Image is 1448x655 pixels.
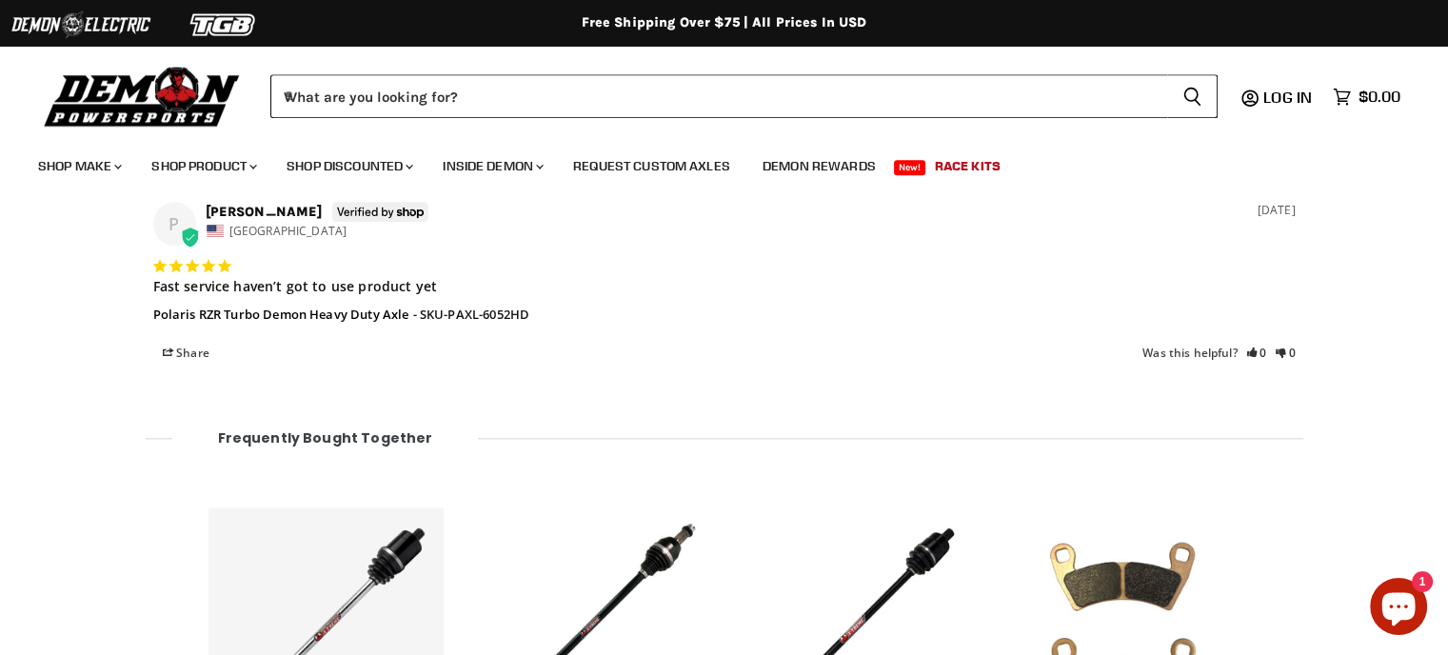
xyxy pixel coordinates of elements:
[413,308,530,322] div: SKU-PAXL-6052HD
[137,147,268,186] a: Shop Product
[1263,88,1312,107] span: Log in
[1255,89,1323,106] a: Log in
[894,160,926,175] span: New!
[332,202,428,222] img: SVG verified by SHOP
[153,343,219,363] span: Share
[153,202,196,246] div: P
[1276,345,1296,361] a: Rate review as not helpful
[153,277,1296,296] p: Fast service haven’t got to use product yet
[207,225,224,237] img: United States
[172,430,479,446] span: Frequently bought together
[24,139,1396,186] ul: Main menu
[1364,578,1433,640] inbox-online-store-chat: Shopify online store chat
[1247,347,1267,360] i: 0
[152,7,295,43] img: TGB Logo 2
[272,147,425,186] a: Shop Discounted
[270,74,1218,118] form: Product
[1167,74,1218,118] button: Search
[748,147,890,186] a: Demon Rewards
[38,62,247,129] img: Demon Powersports
[24,147,133,186] a: Shop Make
[206,204,323,220] strong: [PERSON_NAME]
[1323,83,1410,110] a: $0.00
[921,147,1015,186] a: Race Kits
[1142,347,1295,360] div: Was this helpful?
[10,7,152,43] img: Demon Electric Logo 2
[559,147,744,186] a: Request Custom Axles
[428,147,555,186] a: Inside Demon
[153,306,409,323] a: Polaris RZR Turbo Demon Heavy Duty Axle
[1359,88,1400,106] span: $0.00
[1247,345,1267,361] a: Rate review as helpful
[1276,347,1296,360] i: 0
[1258,202,1296,219] div: [DATE]
[151,255,233,277] span: 5-Star Rating Review
[229,223,347,239] span: [GEOGRAPHIC_DATA]
[270,74,1167,118] input: When autocomplete results are available use up and down arrows to review and enter to select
